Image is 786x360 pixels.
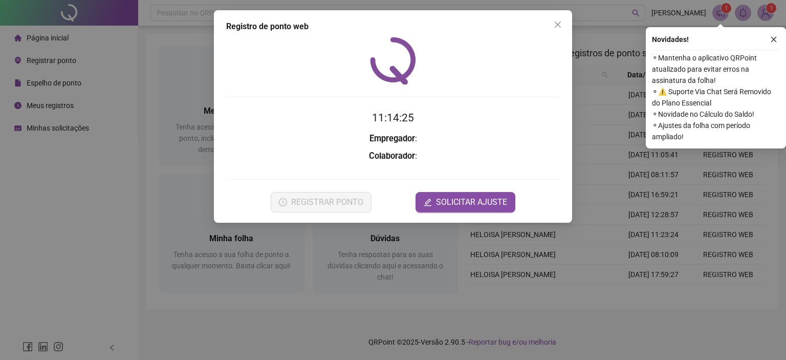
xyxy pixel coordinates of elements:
[271,192,372,213] button: REGISTRAR PONTO
[372,112,414,124] time: 11:14:25
[652,86,780,109] span: ⚬ ⚠️ Suporte Via Chat Será Removido do Plano Essencial
[369,134,415,143] strong: Empregador
[226,150,560,163] h3: :
[369,151,415,161] strong: Colaborador
[652,52,780,86] span: ⚬ Mantenha o aplicativo QRPoint atualizado para evitar erros na assinatura da folha!
[370,37,416,84] img: QRPoint
[436,196,507,208] span: SOLICITAR AJUSTE
[652,109,780,120] span: ⚬ Novidade no Cálculo do Saldo!
[550,16,566,33] button: Close
[554,20,562,29] span: close
[226,132,560,145] h3: :
[416,192,515,213] button: editSOLICITAR AJUSTE
[652,34,689,45] span: Novidades !
[226,20,560,33] div: Registro de ponto web
[770,36,777,43] span: close
[652,120,780,142] span: ⚬ Ajustes da folha com período ampliado!
[424,198,432,206] span: edit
